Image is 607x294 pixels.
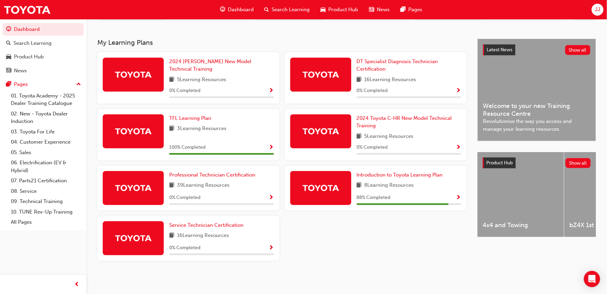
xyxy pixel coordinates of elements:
span: 39 Learning Resources [177,181,230,190]
a: Dashboard [3,23,84,36]
a: 02. New - Toyota Dealer Induction [8,109,84,127]
a: 2024 Toyota C-HR New Model Technical Training [357,114,462,130]
span: Product Hub [329,6,358,14]
a: TFL Learning Plan [169,114,214,122]
span: Show Progress [269,195,274,201]
span: 16 Learning Resources [177,232,229,240]
button: Show Progress [456,87,461,95]
span: guage-icon [220,5,225,14]
a: 08. Service [8,186,84,197]
a: 4x4 and Towing [477,152,564,237]
span: 0 % Completed [169,87,200,95]
button: DashboardSearch LearningProduct HubNews [3,22,84,78]
button: Show Progress [269,244,274,252]
span: guage-icon [6,26,11,33]
span: 5 Learning Resources [365,132,414,141]
span: book-icon [169,76,174,84]
span: 8 Learning Resources [365,181,414,190]
span: book-icon [357,181,362,190]
span: Dashboard [228,6,254,14]
div: News [14,67,27,75]
a: Search Learning [3,37,84,50]
button: Show Progress [269,143,274,152]
a: 03. Toyota For Life [8,127,84,137]
button: Show Progress [456,194,461,202]
button: Show Progress [269,194,274,202]
span: book-icon [169,125,174,133]
a: 09. Technical Training [8,196,84,207]
a: news-iconNews [364,3,395,17]
button: Pages [3,78,84,91]
span: up-icon [76,80,81,89]
span: 0 % Completed [357,144,388,151]
span: 2024 [PERSON_NAME] New Model Technical Training [169,58,251,72]
span: 5 Learning Resources [177,76,226,84]
button: JJ [592,4,604,16]
img: Trak [302,182,339,194]
h3: My Learning Plans [97,39,467,47]
div: Search Learning [14,39,52,47]
span: car-icon [6,54,11,60]
span: Welcome to your new Training Resource Centre [483,102,590,117]
a: search-iconSearch Learning [259,3,315,17]
span: TFL Learning Plan [169,115,211,121]
span: Show Progress [456,195,461,201]
a: pages-iconPages [395,3,428,17]
span: Pages [409,6,423,14]
a: News [3,65,84,77]
span: Show Progress [269,88,274,94]
button: Show all [566,158,591,168]
span: prev-icon [75,280,80,289]
a: car-iconProduct Hub [315,3,364,17]
span: Introduction to Toyota Learning Plan [357,172,443,178]
a: guage-iconDashboard [215,3,259,17]
span: search-icon [6,40,11,47]
span: Service Technician Certification [169,222,243,228]
span: DT Specialist Diagnosis Technician Certification [357,58,438,72]
span: 4x4 and Towing [483,221,559,229]
span: pages-icon [6,81,11,88]
a: 01. Toyota Academy - 2025 Dealer Training Catalogue [8,91,84,109]
a: 2024 [PERSON_NAME] New Model Technical Training [169,58,274,73]
span: Show Progress [269,245,274,251]
span: News [377,6,390,14]
span: 88 % Completed [357,194,391,202]
a: Latest NewsShow all [483,44,590,55]
img: Trak [302,69,339,80]
a: Latest NewsShow allWelcome to your new Training Resource CentreRevolutionise the way you access a... [477,39,596,141]
img: Trak [115,182,152,194]
a: Product HubShow all [483,158,591,168]
span: book-icon [357,76,362,84]
span: Product Hub [487,160,513,166]
a: 07. Parts21 Certification [8,176,84,186]
a: DT Specialist Diagnosis Technician Certification [357,58,462,73]
a: Professional Technician Certification [169,171,258,179]
a: 10. TUNE Rev-Up Training [8,207,84,217]
span: Latest News [487,47,513,53]
span: news-icon [6,68,11,74]
span: news-icon [369,5,374,14]
span: Show Progress [456,88,461,94]
div: Open Intercom Messenger [584,271,600,287]
a: 06. Electrification (EV & Hybrid) [8,158,84,176]
span: 2024 Toyota C-HR New Model Technical Training [357,115,452,129]
a: Service Technician Certification [169,221,246,229]
span: Search Learning [272,6,310,14]
span: car-icon [321,5,326,14]
span: 16 Learning Resources [365,76,416,84]
span: Professional Technician Certification [169,172,255,178]
img: Trak [115,69,152,80]
button: Show all [565,45,591,55]
img: Trak [3,2,51,17]
a: 05. Sales [8,147,84,158]
img: Trak [115,232,152,244]
span: 100 % Completed [169,144,205,151]
a: 04. Customer Experience [8,137,84,147]
span: Show Progress [456,145,461,151]
span: 3 Learning Resources [177,125,227,133]
button: Show Progress [269,87,274,95]
img: Trak [115,125,152,137]
a: Introduction to Toyota Learning Plan [357,171,446,179]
